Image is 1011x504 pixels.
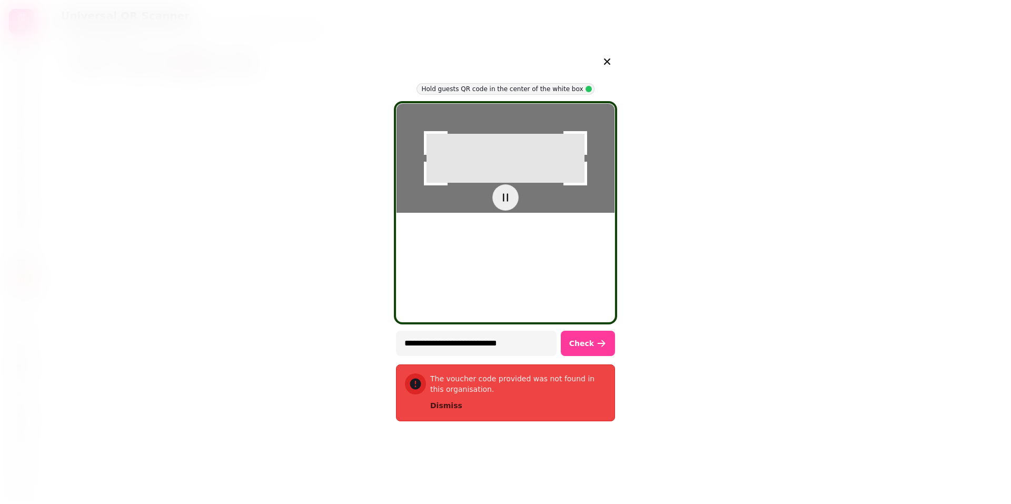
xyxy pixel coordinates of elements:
span: Dismiss [430,402,462,409]
button: Dismiss [422,399,471,412]
p: The voucher code provided was not found in this organisation. [430,373,606,394]
p: Hold guests QR code in the center of the white box [421,85,583,93]
button: Check [561,331,615,356]
span: Check [569,340,594,347]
